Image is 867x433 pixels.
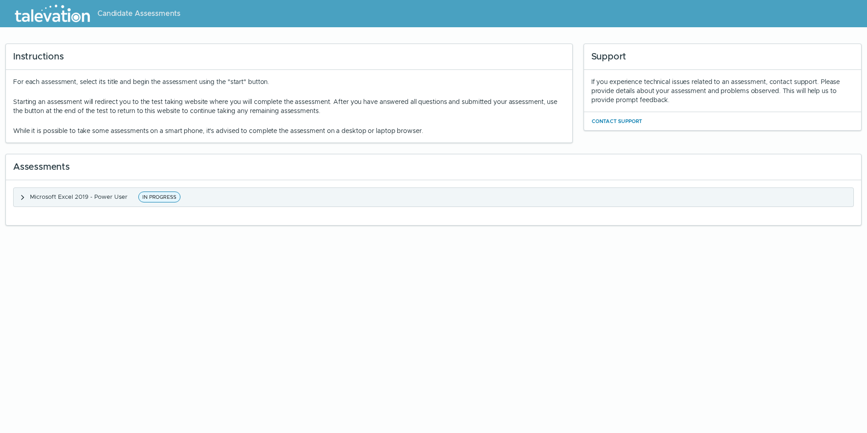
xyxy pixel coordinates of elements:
p: While it is possible to take some assessments on a smart phone, it's advised to complete the asse... [13,126,565,135]
button: Contact Support [591,116,643,127]
span: IN PROGRESS [138,192,180,202]
div: For each assessment, select its title and begin the assessment using the "start" button. [13,77,565,135]
div: Assessments [6,154,861,180]
button: Microsoft Excel 2019 - Power UserIN PROGRESS [14,188,853,207]
div: Support [584,44,861,70]
div: Instructions [6,44,572,70]
span: Microsoft Excel 2019 - Power User [30,193,127,201]
div: If you experience technical issues related to an assessment, contact support. Please provide deta... [591,77,854,104]
p: Starting an assessment will redirect you to the test taking website where you will complete the a... [13,97,565,115]
img: Talevation_Logo_Transparent_white.png [11,2,94,25]
span: Help [46,7,60,15]
span: Candidate Assessments [97,8,180,19]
